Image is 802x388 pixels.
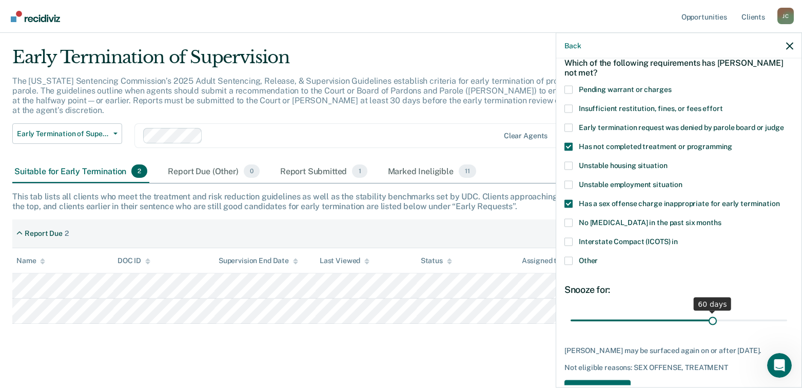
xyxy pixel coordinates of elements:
div: Report Submitted [278,160,369,183]
p: How can we help? [21,90,185,108]
div: Last Viewed [320,256,369,265]
div: Which of the following requirements has [PERSON_NAME] not met? [564,49,793,85]
div: Send us a message [10,121,195,149]
div: [PERSON_NAME] may be surfaced again on or after [DATE]. [564,346,793,355]
span: Early termination request was denied by parole board or judge [579,123,784,131]
div: Report Due [25,229,63,238]
span: Home [40,319,63,326]
div: 2 [65,229,69,238]
span: 11 [459,164,476,178]
div: Status [421,256,452,265]
div: Assigned to [522,256,570,265]
span: Insufficient restitution, fines, or fees effort [579,104,722,112]
button: Profile dropdown button [777,8,794,24]
div: DOC ID [118,256,150,265]
span: Interstate Compact (ICOTS) in [579,237,678,245]
div: Clear agents [504,132,547,140]
button: Back [564,41,581,50]
img: logo [21,20,77,36]
div: Snooze for: [564,284,793,295]
div: This tab lists all clients who meet the treatment and risk reduction guidelines as well as the st... [12,192,790,211]
p: Hi [PERSON_NAME] [21,73,185,90]
span: Messages [136,319,172,326]
span: 0 [244,164,260,178]
span: No [MEDICAL_DATA] in the past six months [579,218,721,226]
div: 60 days [694,297,731,310]
div: Profile image for Krysty [140,16,160,37]
div: Send us a message [21,130,171,140]
span: 1 [352,164,367,178]
span: Unstable housing situation [579,161,667,169]
span: Unstable employment situation [579,180,682,188]
p: The [US_STATE] Sentencing Commission’s 2025 Adult Sentencing, Release, & Supervision Guidelines e... [12,76,610,116]
img: Profile image for Kelly [101,16,121,37]
div: Supervision End Date [219,256,298,265]
span: 2 [131,164,147,178]
span: Has a sex offense charge inappropriate for early termination [579,199,780,207]
span: Other [579,256,598,264]
div: Not eligible reasons: SEX OFFENSE, TREATMENT [564,363,793,372]
div: Name [16,256,45,265]
div: J C [777,8,794,24]
div: Suitable for Early Termination [12,160,149,183]
iframe: Intercom live chat [767,353,792,378]
span: Pending warrant or charges [579,85,671,93]
span: Early Termination of Supervision [17,130,109,138]
div: Early Termination of Supervision [12,47,614,76]
button: Messages [103,293,205,335]
div: Close [177,16,195,35]
img: Profile image for Kim [120,16,141,37]
div: Report Due (Other) [166,160,261,183]
span: Has not completed treatment or programming [579,142,732,150]
div: Marked Ineligible [386,160,478,183]
img: Recidiviz [11,11,60,22]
